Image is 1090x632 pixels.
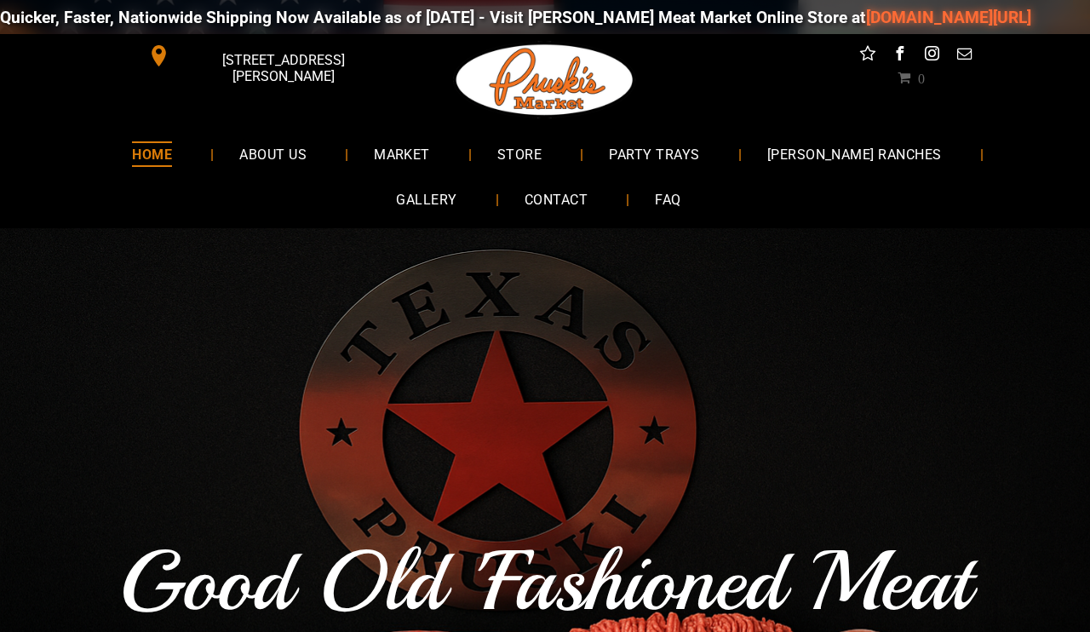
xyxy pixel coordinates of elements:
[472,131,567,176] a: STORE
[629,177,706,222] a: FAQ
[214,131,332,176] a: ABOUT US
[918,71,925,84] span: 0
[348,131,456,176] a: MARKET
[583,131,725,176] a: PARTY TRAYS
[857,43,879,69] a: Social network
[742,131,967,176] a: [PERSON_NAME] RANCHES
[921,43,944,69] a: instagram
[136,43,397,69] a: [STREET_ADDRESS][PERSON_NAME]
[954,43,976,69] a: email
[370,177,482,222] a: GALLERY
[453,34,637,126] img: Pruski-s+Market+HQ+Logo2-259w.png
[499,177,613,222] a: CONTACT
[889,43,911,69] a: facebook
[174,43,393,93] span: [STREET_ADDRESS][PERSON_NAME]
[106,131,198,176] a: HOME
